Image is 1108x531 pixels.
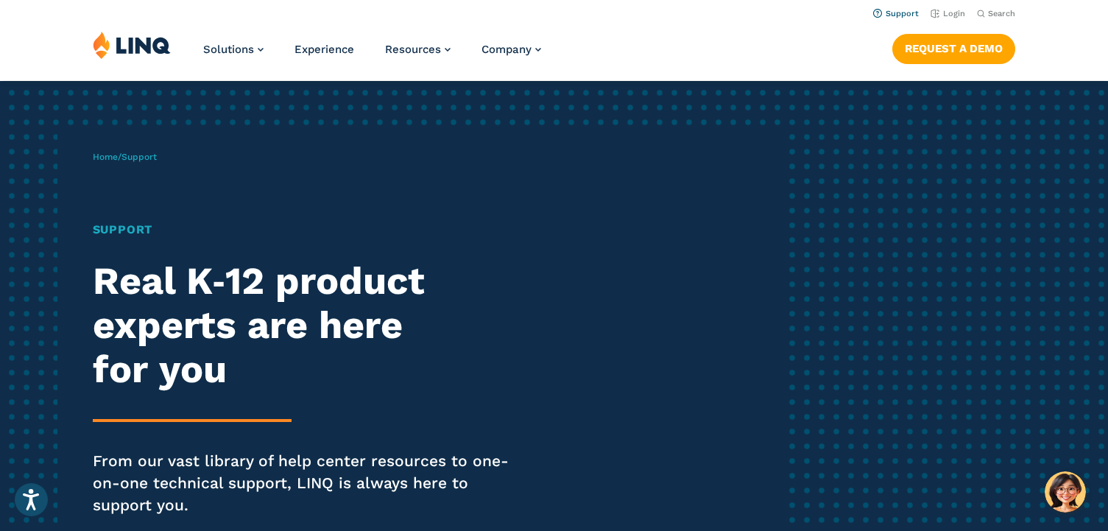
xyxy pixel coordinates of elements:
[481,43,541,56] a: Company
[93,152,157,162] span: /
[892,31,1015,63] nav: Button Navigation
[93,259,520,391] h2: Real K‑12 product experts are here for you
[873,9,919,18] a: Support
[93,152,118,162] a: Home
[93,221,520,239] h1: Support
[93,450,520,516] p: From our vast library of help center resources to one-on-one technical support, LINQ is always he...
[977,8,1015,19] button: Open Search Bar
[892,34,1015,63] a: Request a Demo
[481,43,532,56] span: Company
[203,31,541,80] nav: Primary Navigation
[931,9,965,18] a: Login
[121,152,157,162] span: Support
[294,43,354,56] a: Experience
[203,43,254,56] span: Solutions
[93,31,171,59] img: LINQ | K‑12 Software
[1045,471,1086,513] button: Hello, have a question? Let’s chat.
[988,9,1015,18] span: Search
[385,43,441,56] span: Resources
[203,43,264,56] a: Solutions
[385,43,451,56] a: Resources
